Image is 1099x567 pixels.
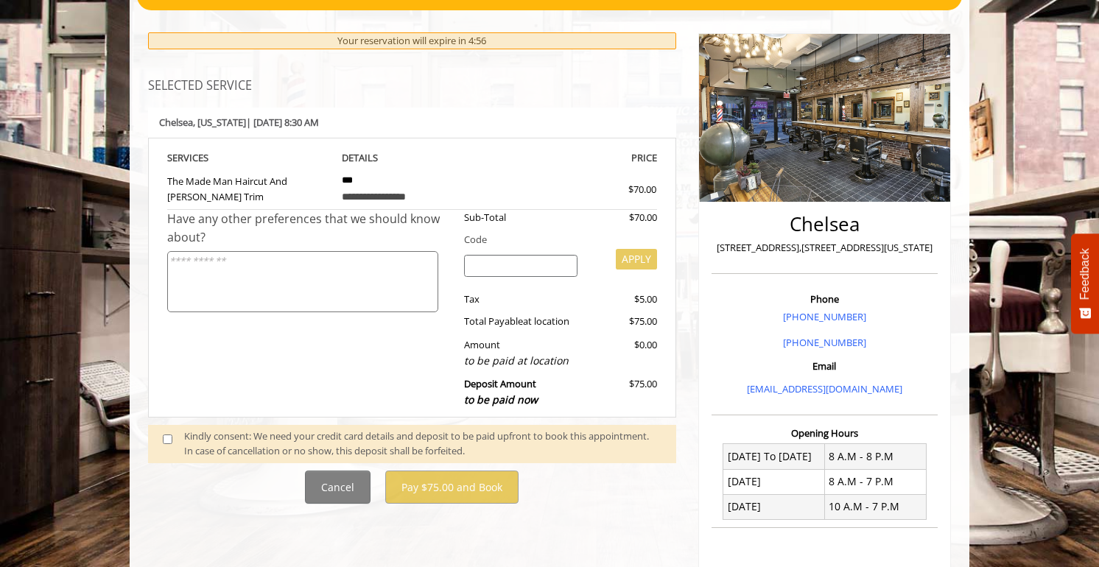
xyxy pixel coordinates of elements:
[305,471,371,504] button: Cancel
[616,249,657,270] button: APPLY
[747,382,902,395] a: [EMAIL_ADDRESS][DOMAIN_NAME]
[783,310,866,323] a: [PHONE_NUMBER]
[167,149,331,166] th: SERVICE
[203,151,208,164] span: S
[494,149,657,166] th: PRICE
[453,210,589,225] div: Sub-Total
[589,376,656,408] div: $75.00
[148,32,676,49] div: Your reservation will expire in 4:56
[453,314,589,329] div: Total Payable
[167,166,331,209] td: The Made Man Haircut And [PERSON_NAME] Trim
[589,337,656,369] div: $0.00
[184,429,661,459] div: Kindly consent: We need your credit card details and deposit to be paid upfront to book this appo...
[193,116,246,129] span: , [US_STATE]
[575,182,656,197] div: $70.00
[148,80,676,93] h3: SELECTED SERVICE
[723,444,825,469] td: [DATE] To [DATE]
[523,314,569,328] span: at location
[715,240,934,256] p: [STREET_ADDRESS],[STREET_ADDRESS][US_STATE]
[824,444,926,469] td: 8 A.M - 8 P.M
[723,469,825,494] td: [DATE]
[464,377,538,406] b: Deposit Amount
[715,294,934,304] h3: Phone
[453,232,657,247] div: Code
[385,471,519,504] button: Pay $75.00 and Book
[783,336,866,349] a: [PHONE_NUMBER]
[715,361,934,371] h3: Email
[589,292,656,307] div: $5.00
[1071,233,1099,334] button: Feedback - Show survey
[453,337,589,369] div: Amount
[331,149,494,166] th: DETAILS
[464,392,538,406] span: to be paid now
[824,494,926,519] td: 10 A.M - 7 P.M
[159,116,319,129] b: Chelsea | [DATE] 8:30 AM
[589,314,656,329] div: $75.00
[715,214,934,235] h2: Chelsea
[712,428,938,438] h3: Opening Hours
[1078,248,1092,300] span: Feedback
[453,292,589,307] div: Tax
[167,210,453,247] div: Have any other preferences that we should know about?
[723,494,825,519] td: [DATE]
[824,469,926,494] td: 8 A.M - 7 P.M
[464,353,578,369] div: to be paid at location
[589,210,656,225] div: $70.00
